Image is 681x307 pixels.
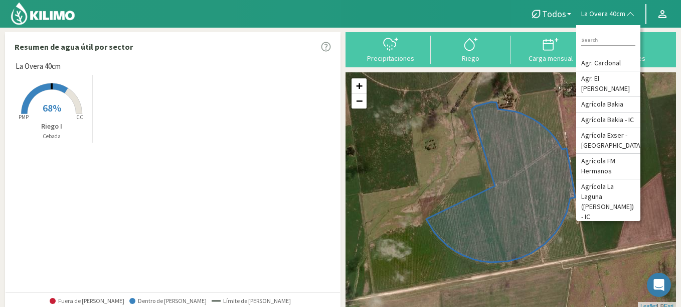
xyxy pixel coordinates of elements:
[542,9,566,19] span: Todos
[431,36,511,62] button: Riego
[212,297,291,304] span: Límite de [PERSON_NAME]
[511,36,591,62] button: Carga mensual
[434,55,508,62] div: Riego
[514,55,588,62] div: Carga mensual
[354,55,428,62] div: Precipitaciones
[352,78,367,93] a: Zoom in
[10,2,76,26] img: Kilimo
[129,297,207,304] span: Dentro de [PERSON_NAME]
[576,97,640,113] li: Agrícola Bakia
[76,114,83,121] tspan: CC
[576,179,640,225] li: Agrícola La Laguna ([PERSON_NAME]) - IC
[576,113,640,128] li: Agrícola Bakia - IC
[43,101,61,114] span: 68%
[352,93,367,109] a: Zoom out
[15,41,133,53] p: Resumen de agua útil por sector
[351,36,431,62] button: Precipitaciones
[581,9,625,19] span: La Overa 40cm
[18,114,28,121] tspan: PMP
[647,273,671,297] div: Open Intercom Messenger
[11,121,92,132] p: Riego I
[576,56,640,71] li: Agr. Cardonal
[16,61,61,72] span: La Overa 40cm
[576,71,640,97] li: Agr. El [PERSON_NAME]
[576,154,640,179] li: Agricola FM Hermanos
[50,297,124,304] span: Fuera de [PERSON_NAME]
[576,3,640,25] button: La Overa 40cm
[11,132,92,141] p: Cebada
[576,128,640,154] li: Agrícola Exser - [GEOGRAPHIC_DATA]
